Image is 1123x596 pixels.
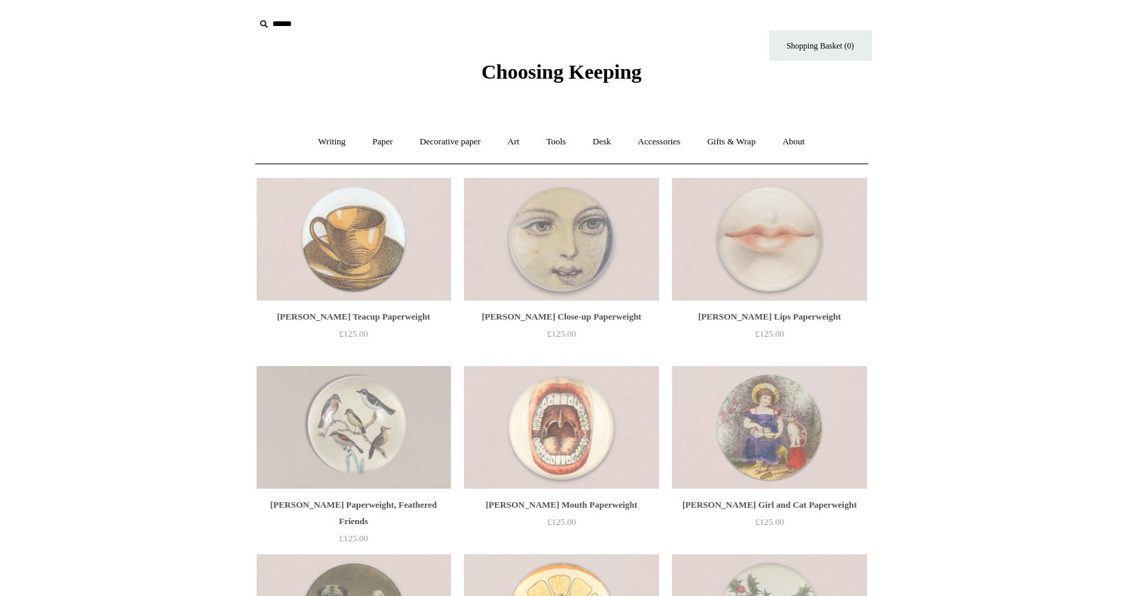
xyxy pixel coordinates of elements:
img: John Derian Mouth Paperweight [464,366,658,489]
span: £125.00 [547,517,576,527]
img: John Derian Girl and Cat Paperweight [672,366,866,489]
span: £125.00 [339,533,367,543]
a: [PERSON_NAME] Paperweight, Feathered Friends £125.00 [257,497,451,553]
a: John Derian Mouth Paperweight John Derian Mouth Paperweight [464,366,658,489]
span: £125.00 [755,328,784,339]
span: Choosing Keeping [481,60,641,83]
a: About [770,124,817,160]
a: Writing [306,124,358,160]
a: Tools [534,124,578,160]
span: £125.00 [755,517,784,527]
div: [PERSON_NAME] Lips Paperweight [675,309,863,325]
a: Gifts & Wrap [695,124,768,160]
a: Art [495,124,532,160]
div: [PERSON_NAME] Girl and Cat Paperweight [675,497,863,513]
a: Decorative paper [407,124,493,160]
img: John Derian Close-up Paperweight [464,178,658,301]
a: [PERSON_NAME] Girl and Cat Paperweight £125.00 [672,497,866,553]
div: [PERSON_NAME] Close-up Paperweight [467,309,655,325]
a: [PERSON_NAME] Close-up Paperweight £125.00 [464,309,658,365]
img: John Derian Teacup Paperweight [257,178,451,301]
div: [PERSON_NAME] Paperweight, Feathered Friends [260,497,448,530]
a: John Derian Paperweight, Feathered Friends John Derian Paperweight, Feathered Friends [257,366,451,489]
a: [PERSON_NAME] Teacup Paperweight £125.00 [257,309,451,365]
a: [PERSON_NAME] Mouth Paperweight £125.00 [464,497,658,553]
a: Accessories [625,124,693,160]
a: John Derian Lips Paperweight John Derian Lips Paperweight [672,178,866,301]
img: John Derian Paperweight, Feathered Friends [257,366,451,489]
a: [PERSON_NAME] Lips Paperweight £125.00 [672,309,866,365]
div: [PERSON_NAME] Mouth Paperweight [467,497,655,513]
img: John Derian Lips Paperweight [672,178,866,301]
span: £125.00 [547,328,576,339]
a: John Derian Girl and Cat Paperweight John Derian Girl and Cat Paperweight [672,366,866,489]
a: John Derian Close-up Paperweight John Derian Close-up Paperweight [464,178,658,301]
a: Paper [360,124,405,160]
span: £125.00 [339,328,367,339]
a: John Derian Teacup Paperweight John Derian Teacup Paperweight [257,178,451,301]
a: Choosing Keeping [481,71,641,81]
div: [PERSON_NAME] Teacup Paperweight [260,309,448,325]
a: Shopping Basket (0) [769,30,872,61]
a: Desk [580,124,623,160]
